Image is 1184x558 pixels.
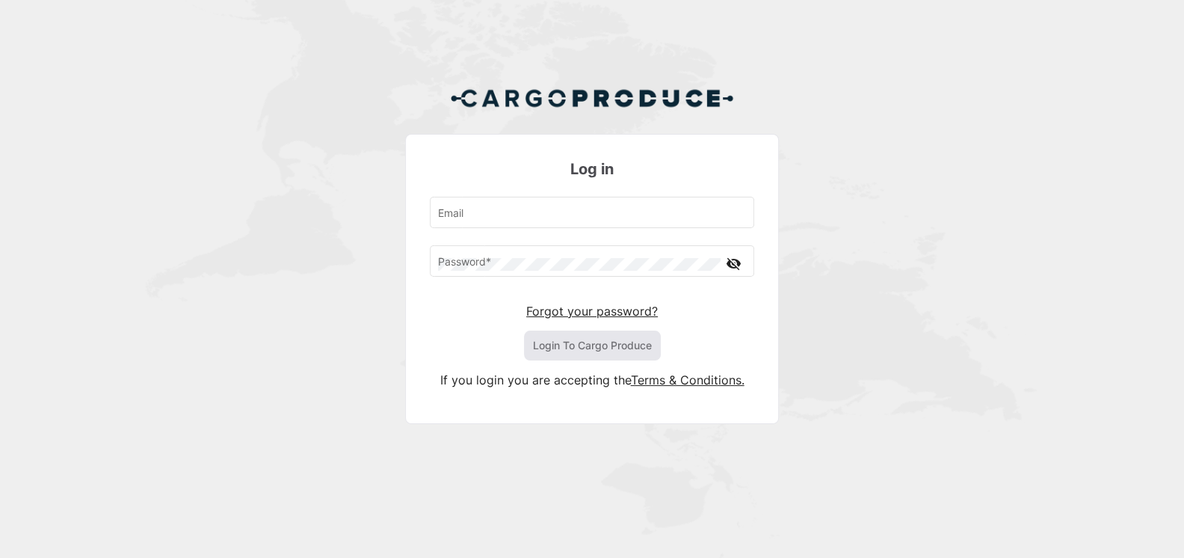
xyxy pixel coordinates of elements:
h3: Log in [430,159,754,180]
a: Terms & Conditions. [631,372,744,387]
span: If you login you are accepting the [440,372,631,387]
a: Forgot your password? [526,304,658,319]
img: Cargo Produce Logo [450,80,734,116]
mat-icon: visibility_off [724,254,742,273]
